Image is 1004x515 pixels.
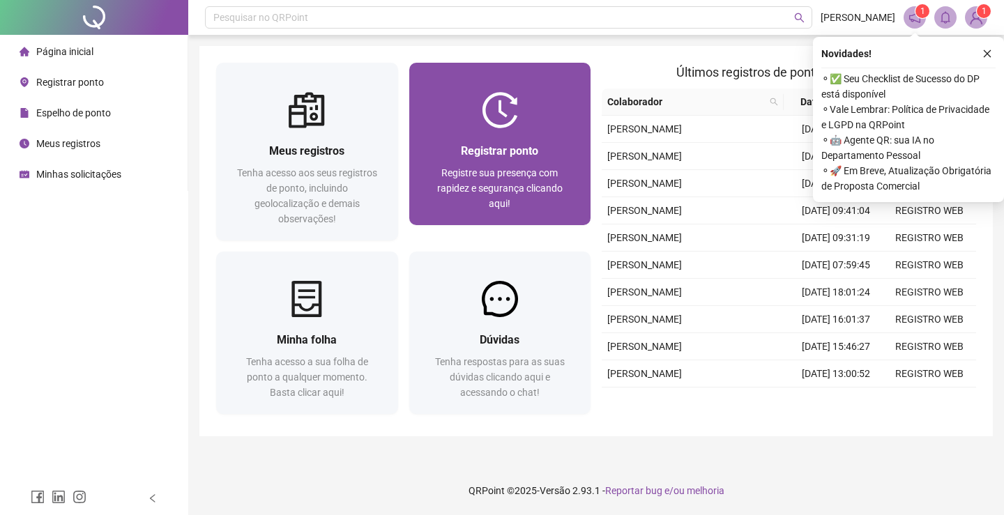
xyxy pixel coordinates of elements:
sup: Atualize o seu contato no menu Meus Dados [977,4,991,18]
span: Novidades ! [821,46,872,61]
td: [DATE] 09:41:04 [789,197,883,224]
span: Minha folha [277,333,337,346]
td: [DATE] 11:30:31 [789,387,883,415]
td: [DATE] 11:30:32 [789,170,883,197]
span: Tenha acesso aos seus registros de ponto, incluindo geolocalização e demais observações! [237,167,377,224]
span: Meus registros [36,138,100,149]
span: instagram [73,490,86,504]
span: [PERSON_NAME] [607,178,682,189]
a: DúvidasTenha respostas para as suas dúvidas clicando aqui e acessando o chat! [409,252,591,414]
span: ⚬ 🚀 Em Breve, Atualização Obrigatória de Proposta Comercial [821,163,996,194]
td: [DATE] 18:00:32 [789,116,883,143]
span: [PERSON_NAME] [607,205,682,216]
td: REGISTRO WEB [883,224,976,252]
td: [DATE] 07:59:45 [789,252,883,279]
span: ⚬ 🤖 Agente QR: sua IA no Departamento Pessoal [821,132,996,163]
footer: QRPoint © 2025 - 2.93.1 - [188,466,1004,515]
span: Espelho de ponto [36,107,111,118]
span: schedule [20,169,29,179]
span: Tenha respostas para as suas dúvidas clicando aqui e acessando o chat! [435,356,565,398]
th: Data/Hora [784,89,875,116]
span: [PERSON_NAME] [607,232,682,243]
span: Últimos registros de ponto sincronizados [676,65,902,79]
span: linkedin [52,490,66,504]
span: ⚬ ✅ Seu Checklist de Sucesso do DP está disponível [821,71,996,102]
td: [DATE] 16:01:37 [789,306,883,333]
span: Dúvidas [480,333,519,346]
span: left [148,493,158,503]
span: search [794,13,805,23]
span: Página inicial [36,46,93,57]
span: Colaborador [607,94,764,109]
span: [PERSON_NAME] [607,151,682,162]
span: Registre sua presença com rapidez e segurança clicando aqui! [437,167,563,209]
span: Minhas solicitações [36,169,121,180]
td: [DATE] 13:00:20 [789,143,883,170]
span: clock-circle [20,139,29,148]
td: REGISTRO WEB [883,252,976,279]
span: search [767,91,781,112]
span: close [982,49,992,59]
span: Tenha acesso a sua folha de ponto a qualquer momento. Basta clicar aqui! [246,356,368,398]
span: file [20,108,29,118]
a: Minha folhaTenha acesso a sua folha de ponto a qualquer momento. Basta clicar aqui! [216,252,398,414]
span: Meus registros [269,144,344,157]
span: environment [20,77,29,87]
span: [PERSON_NAME] [821,10,895,25]
a: Registrar pontoRegistre sua presença com rapidez e segurança clicando aqui! [409,63,591,225]
span: 1 [982,6,987,16]
span: [PERSON_NAME] [607,286,682,298]
img: 89352 [966,7,987,28]
span: ⚬ Vale Lembrar: Política de Privacidade e LGPD na QRPoint [821,102,996,132]
td: REGISTRO WEB [883,279,976,306]
span: Registrar ponto [36,77,104,88]
span: search [770,98,778,106]
span: 1 [920,6,925,16]
td: REGISTRO WEB [883,306,976,333]
td: [DATE] 09:31:19 [789,224,883,252]
span: notification [908,11,921,24]
span: [PERSON_NAME] [607,123,682,134]
td: [DATE] 18:01:24 [789,279,883,306]
td: [DATE] 13:00:52 [789,360,883,387]
span: [PERSON_NAME] [607,259,682,270]
td: REGISTRO WEB [883,360,976,387]
span: Data/Hora [789,94,858,109]
sup: 1 [915,4,929,18]
span: [PERSON_NAME] [607,368,682,379]
span: Reportar bug e/ou melhoria [605,485,724,496]
span: Registrar ponto [461,144,538,157]
span: [PERSON_NAME] [607,341,682,352]
td: [DATE] 15:46:27 [789,333,883,360]
span: facebook [31,490,45,504]
span: [PERSON_NAME] [607,314,682,325]
span: bell [939,11,952,24]
span: home [20,47,29,56]
td: REGISTRO WEB [883,333,976,360]
td: REGISTRO WEB [883,387,976,415]
span: Versão [540,485,570,496]
td: REGISTRO WEB [883,197,976,224]
a: Meus registrosTenha acesso aos seus registros de ponto, incluindo geolocalização e demais observa... [216,63,398,240]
